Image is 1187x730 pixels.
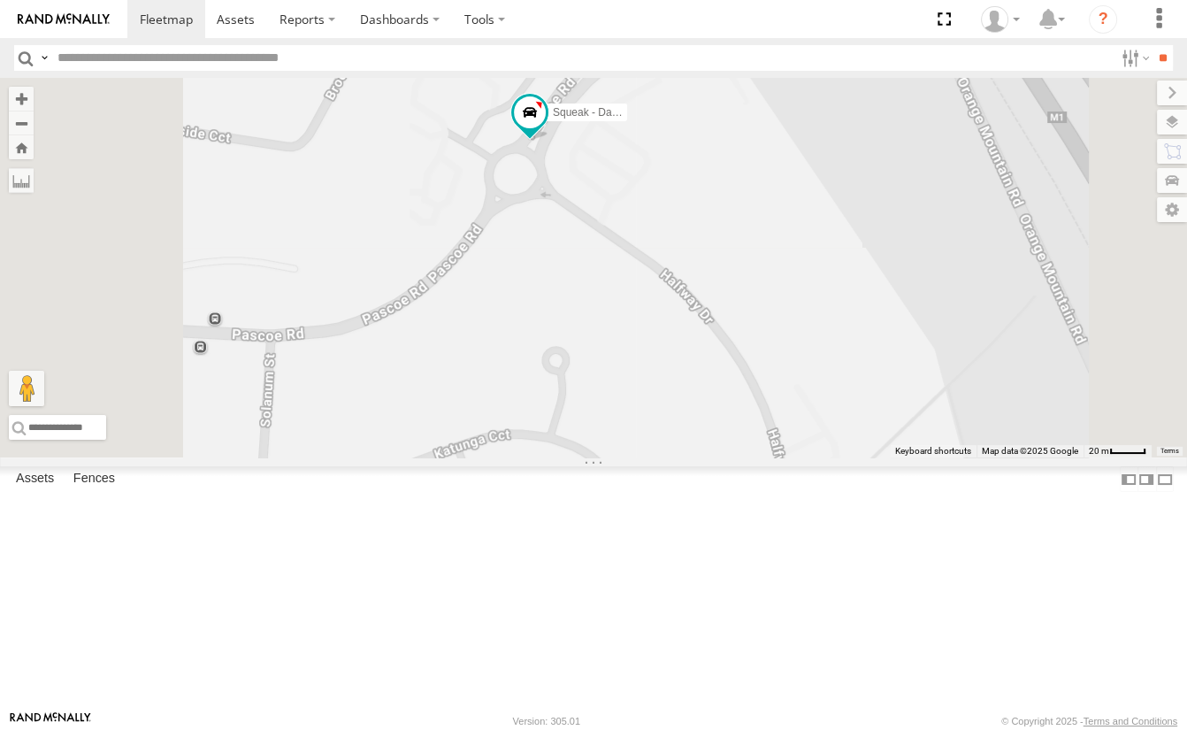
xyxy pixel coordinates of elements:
label: Hide Summary Table [1156,466,1174,492]
div: Fraser Heaton [975,6,1026,33]
span: 20 m [1089,446,1109,456]
span: Map data ©2025 Google [982,446,1078,456]
button: Zoom out [9,111,34,135]
button: Map scale: 20 m per 38 pixels [1084,445,1152,457]
label: Dock Summary Table to the Right [1137,466,1155,492]
a: Terms [1160,448,1179,455]
div: © Copyright 2025 - [1001,716,1177,726]
label: Assets [7,467,63,492]
span: Squeak - Dark Green [553,105,653,118]
button: Drag Pegman onto the map to open Street View [9,371,44,406]
i: ? [1089,5,1117,34]
label: Measure [9,168,34,193]
label: Search Query [37,45,51,71]
label: Dock Summary Table to the Left [1120,466,1137,492]
a: Terms and Conditions [1084,716,1177,726]
label: Search Filter Options [1114,45,1153,71]
button: Zoom in [9,87,34,111]
button: Keyboard shortcuts [895,445,971,457]
a: Visit our Website [10,712,91,730]
button: Zoom Home [9,135,34,159]
img: rand-logo.svg [18,13,110,26]
div: Version: 305.01 [513,716,580,726]
label: Map Settings [1157,197,1187,222]
label: Fences [65,467,124,492]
